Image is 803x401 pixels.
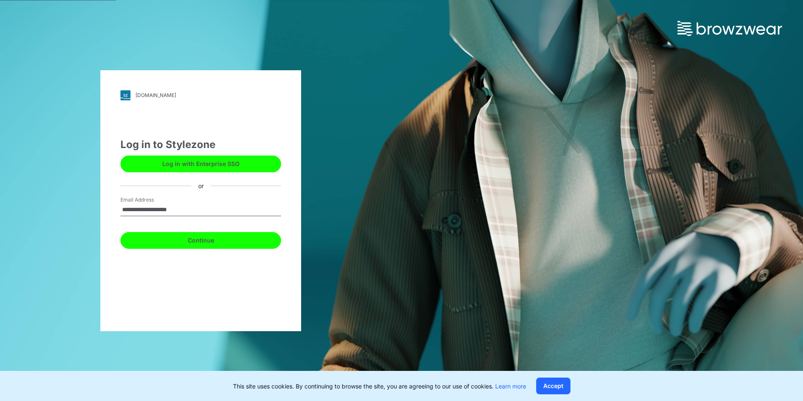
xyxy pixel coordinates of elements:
[120,137,281,152] div: Log in to Stylezone
[495,383,526,390] a: Learn more
[120,156,281,172] button: Log in with Enterprise SSO
[136,92,176,98] div: [DOMAIN_NAME]
[120,90,130,100] img: svg+xml;base64,PHN2ZyB3aWR0aD0iMjgiIGhlaWdodD0iMjgiIHZpZXdCb3g9IjAgMCAyOCAyOCIgZmlsbD0ibm9uZSIgeG...
[678,21,782,36] img: browzwear-logo.73288ffb.svg
[536,378,570,394] button: Accept
[120,232,281,249] button: Continue
[120,90,281,100] a: [DOMAIN_NAME]
[233,382,526,391] p: This site uses cookies. By continuing to browse the site, you are agreeing to our use of cookies.
[120,196,179,204] label: Email Address
[192,181,210,190] div: or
